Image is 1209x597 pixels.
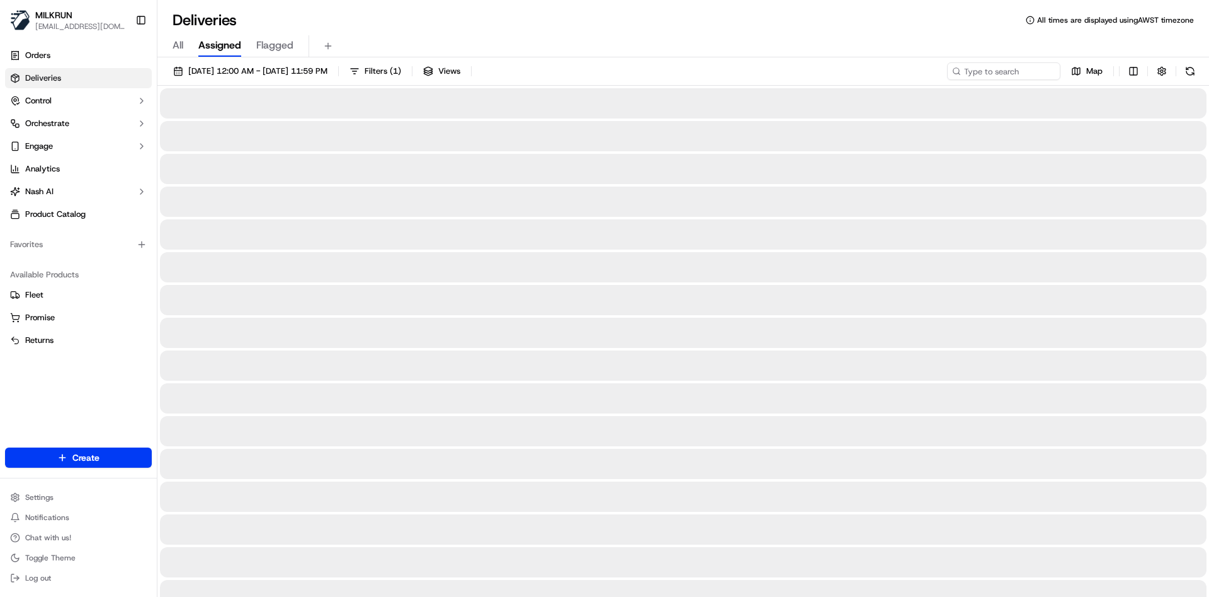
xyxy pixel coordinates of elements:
img: MILKRUN [10,10,30,30]
a: Promise [10,312,147,323]
button: [EMAIL_ADDRESS][DOMAIN_NAME] [35,21,125,32]
span: All times are displayed using AWST timezone [1037,15,1194,25]
button: Returns [5,330,152,351]
button: Filters(1) [344,62,407,80]
span: Deliveries [25,72,61,84]
input: Type to search [947,62,1060,80]
button: Orchestrate [5,113,152,134]
span: Orders [25,50,50,61]
button: Map [1065,62,1108,80]
span: Notifications [25,513,69,523]
span: Chat with us! [25,533,71,543]
button: Notifications [5,509,152,526]
button: Fleet [5,285,152,305]
span: Nash AI [25,186,54,197]
span: Product Catalog [25,209,86,220]
span: Views [438,66,460,77]
span: All [173,38,183,53]
span: Fleet [25,289,43,301]
button: Chat with us! [5,529,152,547]
div: Favorites [5,235,152,255]
a: Fleet [10,289,147,301]
span: Engage [25,141,53,152]
span: Orchestrate [25,118,69,129]
span: Analytics [25,163,60,175]
span: Filters [365,66,401,77]
button: Log out [5,569,152,587]
a: Returns [10,335,147,346]
span: Flagged [256,38,293,53]
span: Assigned [198,38,241,53]
button: Toggle Theme [5,549,152,567]
button: MILKRUN [35,9,72,21]
a: Analytics [5,159,152,179]
span: Log out [25,573,51,583]
a: Product Catalog [5,204,152,224]
button: Settings [5,489,152,506]
span: Settings [25,492,54,502]
button: Nash AI [5,182,152,202]
span: [DATE] 12:00 AM - [DATE] 11:59 PM [188,66,327,77]
button: Promise [5,308,152,328]
span: Control [25,95,52,107]
span: Returns [25,335,54,346]
span: Map [1086,66,1103,77]
div: Available Products [5,265,152,285]
span: Create [72,451,99,464]
button: Refresh [1181,62,1199,80]
span: ( 1 ) [390,66,401,77]
button: [DATE] 12:00 AM - [DATE] 11:59 PM [167,62,333,80]
span: Promise [25,312,55,323]
button: Create [5,448,152,468]
h1: Deliveries [173,10,237,30]
a: Deliveries [5,68,152,88]
button: Engage [5,136,152,156]
button: Control [5,91,152,111]
span: Toggle Theme [25,553,76,563]
a: Orders [5,45,152,66]
button: Views [417,62,466,80]
button: MILKRUNMILKRUN[EMAIL_ADDRESS][DOMAIN_NAME] [5,5,130,35]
